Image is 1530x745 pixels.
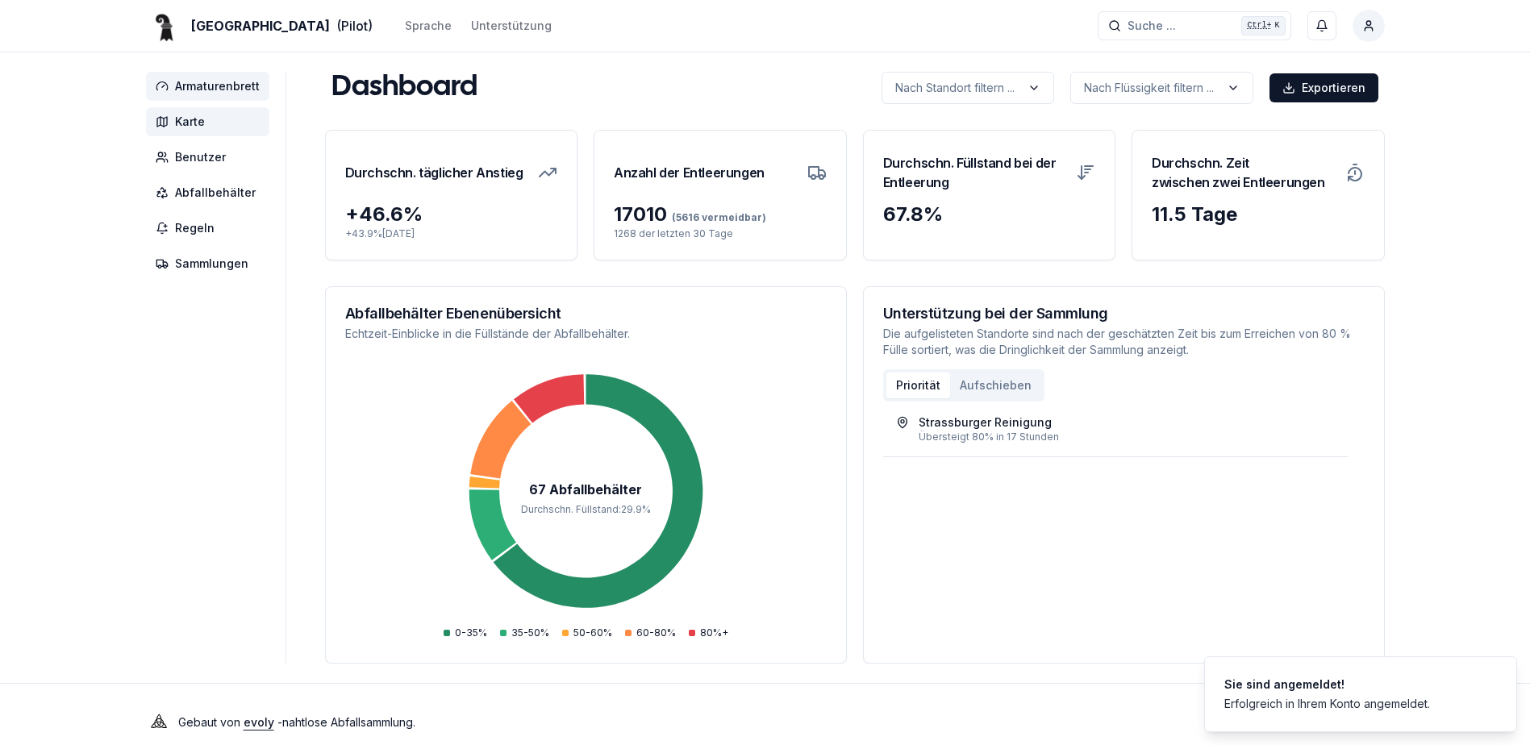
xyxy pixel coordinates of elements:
span: (5616 vermeidbar) [667,211,766,223]
button: label [1070,72,1253,104]
span: Benutzer [175,149,226,165]
div: 17010 [614,202,827,227]
img: Basel Logo [146,6,185,45]
img: Evoly Logo [146,710,172,735]
span: Sammlungen [175,256,248,272]
a: Regeln [146,214,276,243]
span: Regeln [175,220,215,236]
span: Suche ... [1128,18,1176,34]
div: 67.8 % [883,202,1096,227]
div: Strassburger Reinigung [919,414,1052,431]
button: Priorität [886,372,950,398]
button: label [882,72,1054,104]
div: 50-60% [562,626,612,639]
a: Abfallbehälter [146,178,276,207]
span: Karte [175,114,205,130]
h3: Abfallbehälter Ebenenübersicht [345,306,827,321]
div: 60-80% [625,626,676,639]
h1: Dashboard [331,72,477,104]
div: Sprache [405,18,452,34]
div: 80%+ [689,626,728,639]
a: Unterstützung [471,16,552,35]
div: Übersteigt 80% in 17 Stunden [919,431,1336,443]
p: Gebaut von - nahtlose Abfallsammlung . [178,711,415,734]
p: 1268 der letzten 30 Tage [614,227,827,240]
div: Erfolgreich in Ihrem Konto angemeldet. [1224,696,1430,712]
a: Karte [146,107,276,136]
a: Strassburger ReinigungÜbersteigt 80% in 17 Stunden [896,414,1336,443]
tspan: 67 Abfallbehälter [529,482,642,497]
span: [GEOGRAPHIC_DATA] [191,16,330,35]
div: 35-50% [500,626,549,639]
p: Nach Standort filtern ... [895,80,1015,96]
span: Abfallbehälter [175,185,256,201]
a: evoly [244,715,274,729]
a: Benutzer [146,143,276,172]
h3: Durchschn. täglicher Anstieg [345,150,523,195]
h3: Durchschn. Füllstand bei der Entleerung [883,150,1067,195]
a: Sammlungen [146,249,276,278]
a: Armaturenbrett [146,72,276,101]
div: 0-35% [444,626,487,639]
button: Exportieren [1269,73,1378,102]
p: + 43.9 % [DATE] [345,227,558,240]
a: [GEOGRAPHIC_DATA](Pilot) [146,16,373,35]
button: Suche ...Ctrl+K [1098,11,1291,40]
button: Sprache [405,16,452,35]
p: Nach Flüssigkeit filtern ... [1084,80,1214,96]
button: Aufschieben [950,372,1041,398]
span: (Pilot) [336,16,373,35]
h3: Anzahl der Entleerungen [614,150,765,195]
h3: Unterstützung bei der Sammlung [883,306,1365,321]
div: + 46.6 % [345,202,558,227]
span: Armaturenbrett [175,78,260,94]
div: Sie sind angemeldet! [1224,676,1430,693]
tspan: Durchschn. Füllstand : 29.9 % [521,503,651,515]
p: Echtzeit-Einblicke in die Füllstände der Abfallbehälter. [345,326,827,342]
h3: Durchschn. Zeit zwischen zwei Entleerungen [1152,150,1336,195]
p: Die aufgelisteten Standorte sind nach der geschätzten Zeit bis zum Erreichen von 80 % Fülle sorti... [883,326,1365,358]
div: 11.5 Tage [1152,202,1365,227]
